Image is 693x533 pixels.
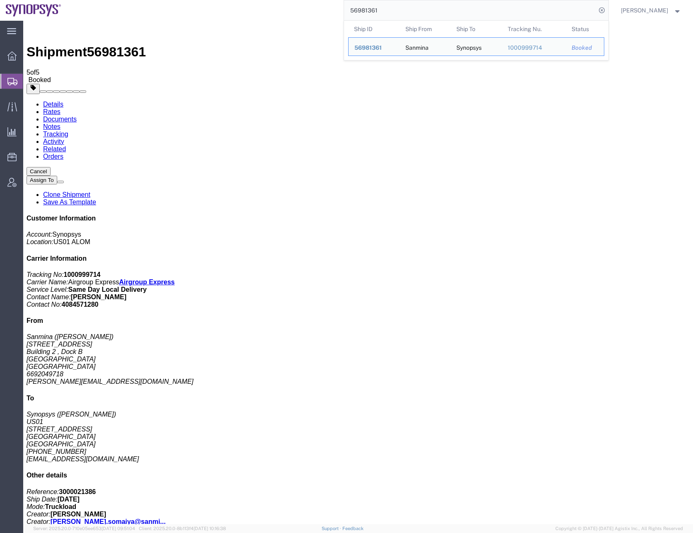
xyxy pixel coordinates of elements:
[3,155,34,164] button: Assign To
[45,258,96,265] span: Airgroup Express
[29,210,58,217] span: Synopsys
[3,342,73,349] span: [GEOGRAPHIC_DATA]
[96,258,151,265] a: Airgroup Express
[3,390,666,442] address: Synopsys ([PERSON_NAME]) US01 [STREET_ADDRESS] [GEOGRAPHIC_DATA] [PHONE_NUMBER] [EMAIL_ADDRESS][D...
[620,5,682,15] button: [PERSON_NAME]
[354,44,382,51] span: 56981361
[38,280,75,287] b: 4084571280
[3,273,48,280] i: Contact Name:
[139,526,226,531] span: Client: 2025.20.0-8b113f4
[23,21,693,524] iframe: FS Legacy Container
[566,21,604,37] th: Status
[3,234,666,242] h4: Carrier Information
[48,273,103,280] b: [PERSON_NAME]
[5,56,27,63] span: Booked
[20,110,45,117] a: Tracking
[20,102,37,109] a: Notes
[20,95,53,102] a: Documents
[3,296,666,304] h4: From
[20,178,73,185] a: Save As Template
[34,475,56,482] b: [DATE]
[3,420,73,427] span: [GEOGRAPHIC_DATA]
[3,48,666,56] div: of
[3,490,27,497] i: Creator:
[3,280,38,287] i: Contact No:
[6,4,61,17] img: logo
[3,210,29,217] i: Account:
[45,265,124,272] b: Same Day Local Delivery
[3,482,22,489] i: Mode:
[348,21,608,60] table: Search Results
[20,87,37,94] a: Rates
[3,146,27,155] button: Cancel
[20,125,43,132] a: Related
[3,250,41,257] i: Tracking No:
[3,48,7,55] span: 5
[555,525,683,532] span: Copyright © [DATE]-[DATE] Agistix Inc., All Rights Reserved
[3,258,45,265] i: Carrier Name:
[20,170,67,177] a: Clone Shipment
[3,451,666,458] h4: Other details
[3,475,34,482] i: Ship Date:
[399,21,451,37] th: Ship From
[342,526,363,531] a: Feedback
[3,374,666,381] h4: To
[572,44,598,52] div: Booked
[33,526,135,531] span: Server: 2025.20.0-710e05ee653
[502,21,566,37] th: Tracking Nu.
[3,210,666,225] p: US01 ALOM
[20,132,40,139] a: Orders
[41,250,78,257] b: 1000999714
[3,497,27,504] i: Creator:
[456,38,482,56] div: Synopsys
[36,468,73,475] b: 3000021386
[27,490,83,497] b: [PERSON_NAME]
[322,526,342,531] a: Support
[194,526,226,531] span: [DATE] 10:16:38
[3,194,666,201] h4: Customer Information
[405,38,428,56] div: Sanmina
[20,117,41,124] a: Activity
[344,0,596,20] input: Search for shipment number, reference number
[3,218,30,225] i: Location:
[27,497,143,504] a: [PERSON_NAME].somaiya@sanmi...
[354,44,394,52] div: 56981361
[22,482,53,489] b: Truckload
[507,44,560,52] div: 1000999714
[451,21,502,37] th: Ship To
[621,6,668,15] span: Rafael Chacon
[12,48,16,55] span: 5
[348,21,400,37] th: Ship ID
[3,468,36,475] i: Reference:
[3,265,45,272] i: Service Level:
[64,24,123,39] span: 56981361
[3,313,666,365] address: Sanmina ([PERSON_NAME]) [STREET_ADDRESS] Building 2 , Dock B [GEOGRAPHIC_DATA] 6692049718 [PERSON...
[20,80,40,87] a: Details
[102,526,135,531] span: [DATE] 09:51:04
